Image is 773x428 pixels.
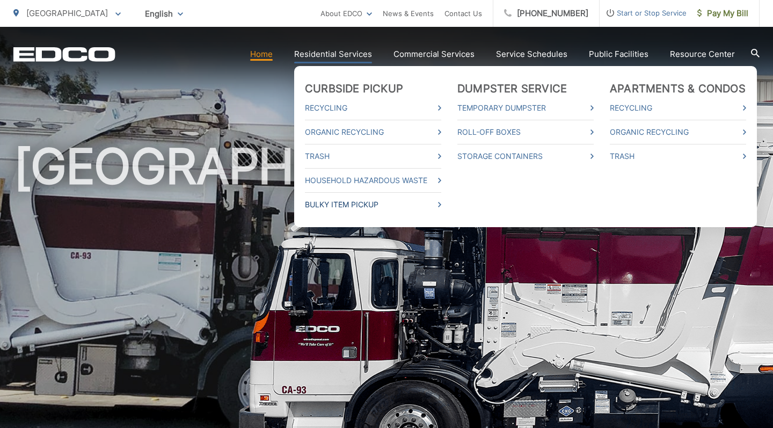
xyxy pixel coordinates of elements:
a: Dumpster Service [457,82,567,95]
a: Residential Services [294,48,372,61]
a: Storage Containers [457,150,594,163]
a: EDCD logo. Return to the homepage. [13,47,115,62]
a: Recycling [305,101,441,114]
a: Commercial Services [393,48,475,61]
a: News & Events [383,7,434,20]
span: [GEOGRAPHIC_DATA] [26,8,108,18]
a: Service Schedules [496,48,567,61]
a: Curbside Pickup [305,82,403,95]
a: Temporary Dumpster [457,101,594,114]
a: Recycling [610,101,746,114]
a: Contact Us [444,7,482,20]
a: Home [250,48,273,61]
a: Organic Recycling [305,126,441,139]
a: Apartments & Condos [610,82,746,95]
a: Public Facilities [589,48,648,61]
a: Household Hazardous Waste [305,174,441,187]
span: English [137,4,191,23]
a: Resource Center [670,48,735,61]
a: Bulky Item Pickup [305,198,441,211]
a: Trash [305,150,441,163]
a: Roll-Off Boxes [457,126,594,139]
span: Pay My Bill [697,7,748,20]
a: About EDCO [320,7,372,20]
